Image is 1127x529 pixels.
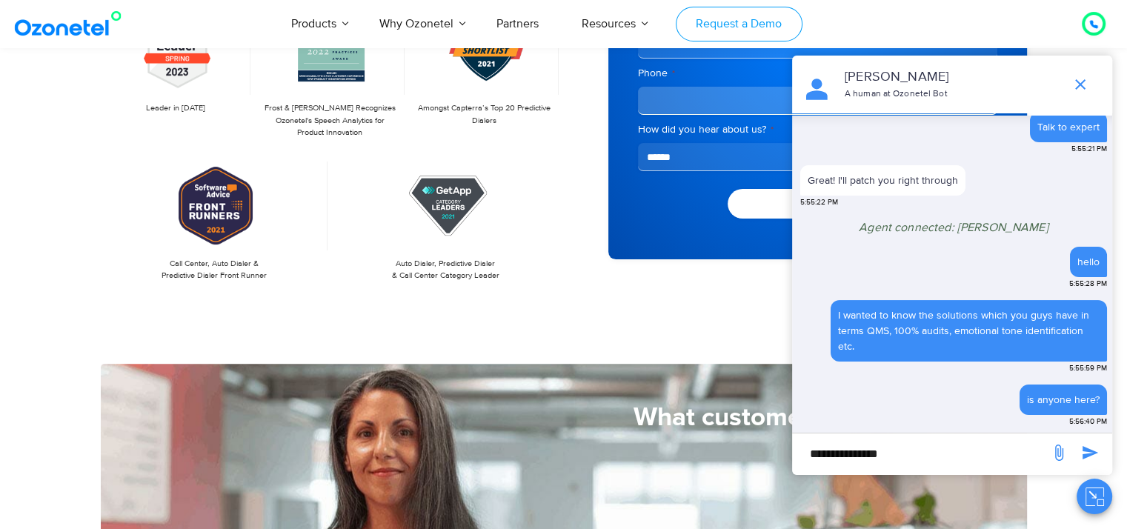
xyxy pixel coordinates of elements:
[1077,254,1100,270] div: hello
[838,307,1100,354] div: I wanted to know the solutions which you guys have in terms QMS, 100% audits, emotional tone iden...
[101,405,986,430] h5: What customers say about us!
[108,102,243,115] p: Leader in [DATE]
[339,258,552,282] p: Auto Dialer, Predictive Dialer & Call Center Category Leader
[1037,119,1100,135] div: Talk to expert
[638,122,997,137] label: How did you hear about us?
[1077,479,1112,514] button: Close chat
[1075,438,1105,468] span: send message
[808,173,958,188] p: Great! I'll patch you right through
[799,441,1043,468] div: new-msg-input
[1069,279,1107,290] span: 5:55:28 PM
[676,7,802,41] a: Request a Demo
[845,87,1057,101] p: A human at Ozonetel Bot
[800,197,838,208] span: 5:55:22 PM
[1027,392,1100,407] div: is anyone here?
[1044,438,1074,468] span: send message
[859,220,1048,235] span: Agent connected: [PERSON_NAME]
[1071,144,1107,155] span: 5:55:21 PM
[638,66,997,81] label: Phone
[416,102,551,127] p: Amongst Capterra’s Top 20 Predictive Dialers
[1069,416,1107,427] span: 5:56:40 PM
[1066,70,1095,99] span: end chat or minimize
[108,258,321,282] p: Call Center, Auto Dialer & Predictive Dialer Front Runner
[845,67,1057,87] p: [PERSON_NAME]
[262,102,397,139] p: Frost & [PERSON_NAME] Recognizes Ozonetel's Speech Analytics for Product Innovation
[1069,363,1107,374] span: 5:55:59 PM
